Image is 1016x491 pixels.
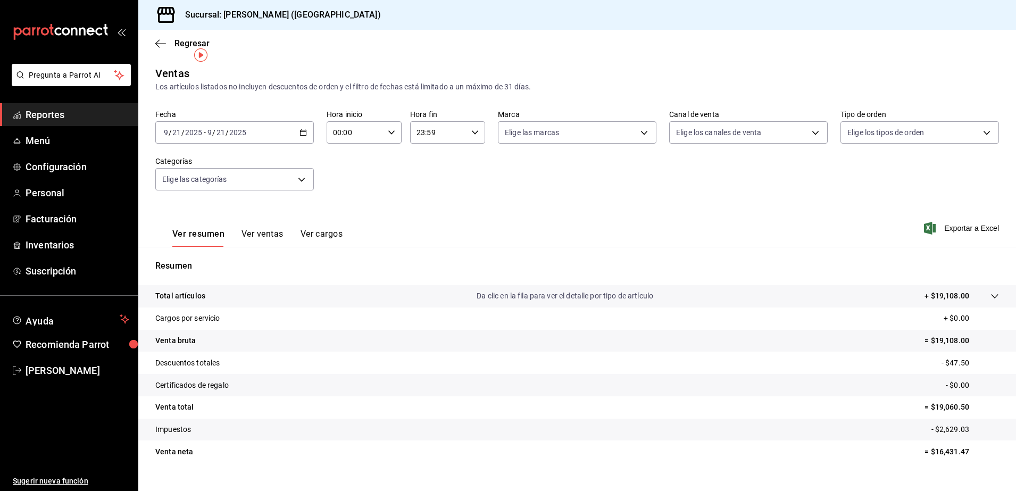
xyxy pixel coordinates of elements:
[925,290,969,302] p: + $19,108.00
[327,111,402,118] label: Hora inicio
[840,111,999,118] label: Tipo de orden
[155,380,229,391] p: Certificados de regalo
[172,229,224,247] button: Ver resumen
[12,64,131,86] button: Pregunta a Parrot AI
[505,127,559,138] span: Elige las marcas
[26,160,129,174] span: Configuración
[847,127,924,138] span: Elige los tipos de orden
[155,290,205,302] p: Total artículos
[155,81,999,93] div: Los artículos listados no incluyen descuentos de orden y el filtro de fechas está limitado a un m...
[925,446,999,457] p: = $16,431.47
[26,313,115,326] span: Ayuda
[946,380,999,391] p: - $0.00
[26,264,129,278] span: Suscripción
[212,128,215,137] span: /
[155,157,314,165] label: Categorías
[204,128,206,137] span: -
[174,38,210,48] span: Regresar
[410,111,485,118] label: Hora fin
[676,127,761,138] span: Elige los canales de venta
[216,128,226,137] input: --
[226,128,229,137] span: /
[169,128,172,137] span: /
[155,111,314,118] label: Fecha
[498,111,656,118] label: Marca
[194,48,207,62] img: Tooltip marker
[26,107,129,122] span: Reportes
[172,229,343,247] div: navigation tabs
[669,111,828,118] label: Canal de venta
[26,212,129,226] span: Facturación
[177,9,381,21] h3: Sucursal: [PERSON_NAME] ([GEOGRAPHIC_DATA])
[172,128,181,137] input: --
[185,128,203,137] input: ----
[207,128,212,137] input: --
[163,128,169,137] input: --
[29,70,114,81] span: Pregunta a Parrot AI
[155,446,193,457] p: Venta neta
[155,260,999,272] p: Resumen
[26,363,129,378] span: [PERSON_NAME]
[155,313,220,324] p: Cargos por servicio
[155,335,196,346] p: Venta bruta
[925,335,999,346] p: = $19,108.00
[155,38,210,48] button: Regresar
[229,128,247,137] input: ----
[117,28,126,36] button: open_drawer_menu
[301,229,343,247] button: Ver cargos
[926,222,999,235] button: Exportar a Excel
[26,134,129,148] span: Menú
[155,402,194,413] p: Venta total
[26,186,129,200] span: Personal
[13,476,129,487] span: Sugerir nueva función
[931,424,999,435] p: - $2,629.03
[26,337,129,352] span: Recomienda Parrot
[942,357,999,369] p: - $47.50
[155,424,191,435] p: Impuestos
[181,128,185,137] span: /
[241,229,284,247] button: Ver ventas
[162,174,227,185] span: Elige las categorías
[155,357,220,369] p: Descuentos totales
[944,313,999,324] p: + $0.00
[925,402,999,413] p: = $19,060.50
[155,65,189,81] div: Ventas
[7,77,131,88] a: Pregunta a Parrot AI
[477,290,653,302] p: Da clic en la fila para ver el detalle por tipo de artículo
[26,238,129,252] span: Inventarios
